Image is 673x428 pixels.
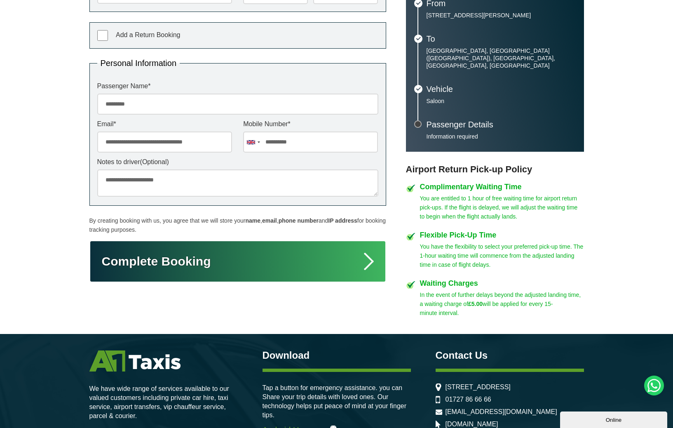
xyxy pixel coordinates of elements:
h4: Waiting Charges [420,280,584,287]
strong: name [245,217,260,224]
li: [STREET_ADDRESS] [436,383,584,391]
h3: Download [263,350,411,360]
p: You have the flexibility to select your preferred pick-up time. The 1-hour waiting time will comm... [420,242,584,269]
h3: To [427,35,576,43]
div: United Kingdom: +44 [244,132,263,152]
p: In the event of further delays beyond the adjusted landing time, a waiting charge of will be appl... [420,290,584,317]
legend: Personal Information [97,59,180,67]
span: (Optional) [140,158,169,165]
input: Add a Return Booking [97,30,108,41]
h3: Contact Us [436,350,584,360]
p: Saloon [427,97,576,105]
button: Complete Booking [89,240,386,282]
strong: IP address [328,217,357,224]
label: Passenger Name [97,83,378,89]
label: Notes to driver [97,159,378,165]
label: Mobile Number [243,121,378,127]
h3: Airport Return Pick-up Policy [406,164,584,175]
img: A1 Taxis St Albans [89,350,181,372]
a: [EMAIL_ADDRESS][DOMAIN_NAME] [446,408,557,416]
a: [DOMAIN_NAME] [446,421,498,428]
h3: Passenger Details [427,120,576,129]
h4: Complimentary Waiting Time [420,183,584,190]
iframe: chat widget [560,410,669,428]
span: Add a Return Booking [116,31,181,38]
p: We have wide range of services available to our valued customers including private car hire, taxi... [89,384,238,421]
strong: £5.00 [468,301,483,307]
h4: Flexible Pick-Up Time [420,231,584,239]
a: 01727 86 66 66 [446,396,491,403]
p: You are entitled to 1 hour of free waiting time for airport return pick-ups. If the flight is del... [420,194,584,221]
p: By creating booking with us, you agree that we will store your , , and for booking tracking purpo... [89,216,386,234]
p: [GEOGRAPHIC_DATA], [GEOGRAPHIC_DATA] ([GEOGRAPHIC_DATA]), [GEOGRAPHIC_DATA], [GEOGRAPHIC_DATA], [... [427,47,576,69]
p: [STREET_ADDRESS][PERSON_NAME] [427,12,576,19]
p: Tap a button for emergency assistance. you can Share your trip details with loved ones. Our techn... [263,383,411,420]
h3: Vehicle [427,85,576,93]
p: Information required [427,133,576,140]
label: Email [97,121,232,127]
strong: email [262,217,277,224]
strong: phone number [279,217,319,224]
